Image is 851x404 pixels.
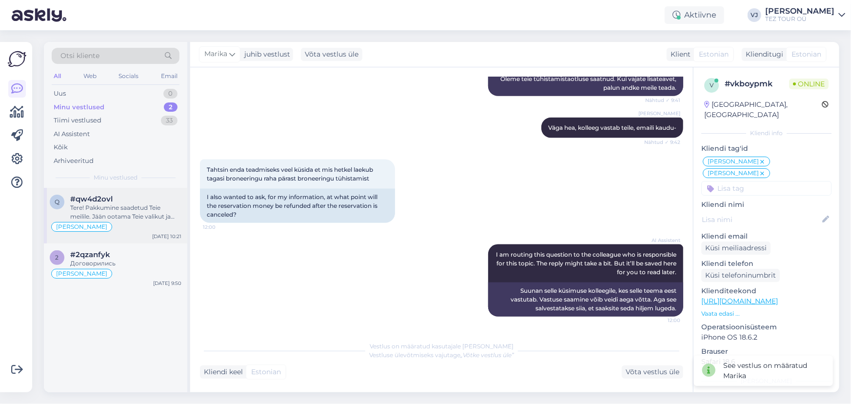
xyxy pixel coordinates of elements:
[488,71,683,96] div: Oleme teie tühistamistaotluse saatnud. Kui vajate lisateavet, palun andke meile teada.
[701,129,831,138] div: Kliendi info
[204,49,227,60] span: Marika
[701,309,831,318] p: Vaata edasi ...
[55,198,59,205] span: q
[644,97,680,104] span: Nähtud ✓ 9:41
[117,70,140,82] div: Socials
[488,283,683,317] div: Suunan selle küsimuse kolleegile, kes selle teema eest vastutab. Vastuse saamine võib veidi aega ...
[701,200,831,210] p: Kliendi nimi
[644,317,680,324] span: 12:00
[203,223,239,231] span: 12:00
[54,89,66,99] div: Uus
[70,203,181,221] div: Tere! Pakkumine saadetud Teie meilile. Jään ootama Teie valikut ja broneerimissoovi andmetega.
[548,124,676,131] span: Väga hea, kolleeg vastab teile, emaili kaudu-
[54,116,101,125] div: Tiimi vestlused
[723,361,825,381] div: See vestlus on määratud Marika
[240,49,290,60] div: juhib vestlust
[370,343,514,350] span: Vestlus on määratud kasutajale [PERSON_NAME]
[161,116,178,125] div: 33
[460,351,514,359] i: „Võtke vestlus üle”
[301,48,362,61] div: Võta vestlus üle
[70,195,113,203] span: #qw4d2ovl
[701,332,831,343] p: iPhone OS 18.6.2
[496,251,678,276] span: I am routing this question to the colleague who is responsible for this topic. The reply might ta...
[54,156,94,166] div: Arhiveeritud
[153,280,181,287] div: [DATE] 9:50
[54,129,90,139] div: AI Assistent
[70,259,181,268] div: Договорились
[251,367,281,377] span: Estonian
[81,70,99,82] div: Web
[748,8,761,22] div: VJ
[765,15,834,23] div: TEZ TOUR OÜ
[701,242,771,255] div: Küsi meiliaadressi
[54,102,104,112] div: Minu vestlused
[56,224,107,230] span: [PERSON_NAME]
[699,49,729,60] span: Estonian
[164,102,178,112] div: 2
[70,250,110,259] span: #2qzanfyk
[152,233,181,240] div: [DATE] 10:21
[701,181,831,196] input: Lisa tag
[792,49,821,60] span: Estonian
[701,286,831,296] p: Klienditeekond
[200,189,395,223] div: I also wanted to ask, for my information, at what point will the reservation money be refunded af...
[704,100,822,120] div: [GEOGRAPHIC_DATA], [GEOGRAPHIC_DATA]
[52,70,63,82] div: All
[789,79,829,89] span: Online
[94,173,138,182] span: Minu vestlused
[701,269,780,282] div: Küsi telefoninumbrit
[765,7,845,23] a: [PERSON_NAME]TEZ TOUR OÜ
[56,271,107,277] span: [PERSON_NAME]
[159,70,179,82] div: Email
[644,139,680,146] span: Nähtud ✓ 9:42
[701,231,831,242] p: Kliendi email
[701,297,778,305] a: [URL][DOMAIN_NAME]
[701,143,831,154] p: Kliendi tag'id
[725,78,789,90] div: # vkboypmk
[710,81,713,89] span: v
[702,214,820,225] input: Lisa nimi
[369,351,514,359] span: Vestluse ülevõtmiseks vajutage
[8,50,26,68] img: Askly Logo
[665,6,724,24] div: Aktiivne
[708,159,759,164] span: [PERSON_NAME]
[667,49,691,60] div: Klient
[163,89,178,99] div: 0
[742,49,783,60] div: Klienditugi
[60,51,99,61] span: Otsi kliente
[56,254,59,261] span: 2
[54,142,68,152] div: Kõik
[638,110,680,117] span: [PERSON_NAME]
[701,346,831,357] p: Brauser
[708,170,759,176] span: [PERSON_NAME]
[622,365,683,379] div: Võta vestlus üle
[701,322,831,332] p: Operatsioonisüsteem
[701,259,831,269] p: Kliendi telefon
[644,237,680,244] span: AI Assistent
[765,7,834,15] div: [PERSON_NAME]
[200,367,243,377] div: Kliendi keel
[207,166,375,182] span: Tahtsin enda teadmiseks veel küsida et mis hetkel laekub tagasi broneeringu raha pärast broneerin...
